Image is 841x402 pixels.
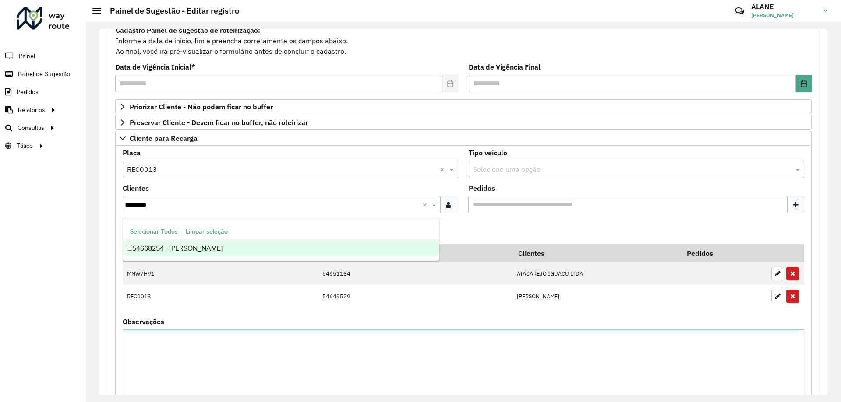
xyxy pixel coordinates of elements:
button: Selecionar Todos [126,225,182,238]
td: 54651134 [318,262,512,285]
ng-dropdown-panel: Options list [123,218,439,261]
span: Priorizar Cliente - Não podem ficar no buffer [130,103,273,110]
h3: ALANE [751,3,817,11]
a: Contato Rápido [730,2,749,21]
label: Observações [123,316,164,327]
a: Priorizar Cliente - Não podem ficar no buffer [115,99,812,114]
span: Tático [17,141,33,150]
span: Preservar Cliente - Devem ficar no buffer, não roteirizar [130,119,308,126]
span: Clear all [422,199,430,210]
td: MNW7H91 [123,262,205,285]
span: Painel de Sugestão [18,70,70,79]
button: Limpar seleção [182,225,232,238]
span: Pedidos [17,87,39,97]
span: [PERSON_NAME] [751,11,817,19]
label: Pedidos [469,183,495,193]
span: Cliente para Recarga [130,135,198,142]
td: [PERSON_NAME] [512,285,681,308]
span: Painel [19,52,35,61]
span: Relatórios [18,105,45,115]
span: Clear all [440,164,447,175]
th: Clientes [512,244,681,262]
label: Placa [123,147,141,158]
label: Tipo veículo [469,147,507,158]
a: Preservar Cliente - Devem ficar no buffer, não roteirizar [115,115,812,130]
div: 54668254 - [PERSON_NAME] [123,241,439,256]
strong: Cadastro Painel de sugestão de roteirização: [116,26,260,35]
label: Data de Vigência Inicial [115,62,195,72]
th: Pedidos [681,244,767,262]
a: Cliente para Recarga [115,131,812,146]
label: Data de Vigência Final [469,62,541,72]
td: 54649529 [318,285,512,308]
span: Consultas [18,123,44,133]
td: REC0013 [123,285,205,308]
td: ATACAREJO IGUACU LTDA [512,262,681,285]
button: Choose Date [796,75,812,92]
div: Informe a data de inicio, fim e preencha corretamente os campos abaixo. Ao final, você irá pré-vi... [115,24,812,57]
label: Clientes [123,183,149,193]
h2: Painel de Sugestão - Editar registro [101,6,239,16]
